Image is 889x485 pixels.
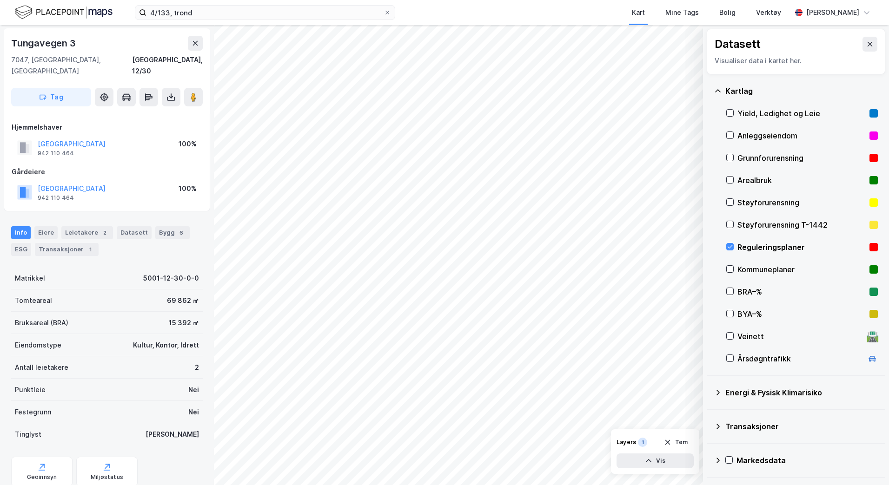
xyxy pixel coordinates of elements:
div: Årsdøgntrafikk [737,353,863,364]
div: BYA–% [737,308,866,320]
button: Tag [11,88,91,106]
div: Layers [617,439,636,446]
div: 15 392 ㎡ [169,317,199,328]
div: Arealbruk [737,175,866,186]
div: 6 [177,228,186,237]
div: Markedsdata [736,455,878,466]
div: Kartlag [725,85,878,97]
div: 100% [179,138,197,150]
div: Yield, Ledighet og Leie [737,108,866,119]
div: Bolig [719,7,736,18]
div: Nei [188,384,199,395]
div: Hjemmelshaver [12,122,202,133]
div: Kontrollprogram for chat [843,440,889,485]
button: Tøm [658,435,694,450]
div: Datasett [715,37,761,52]
div: Gårdeiere [12,166,202,177]
div: Verktøy [756,7,781,18]
div: Bruksareal (BRA) [15,317,68,328]
div: Transaksjoner [35,243,99,256]
div: Kart [632,7,645,18]
img: logo.f888ab2527a4732fd821a326f86c7f29.svg [15,4,113,20]
div: 2 [195,362,199,373]
div: Energi & Fysisk Klimarisiko [725,387,878,398]
div: 7047, [GEOGRAPHIC_DATA], [GEOGRAPHIC_DATA] [11,54,132,77]
div: Reguleringsplaner [737,242,866,253]
div: Antall leietakere [15,362,68,373]
div: Miljøstatus [91,473,123,481]
div: Grunnforurensning [737,152,866,164]
div: Kultur, Kontor, Idrett [133,340,199,351]
div: Punktleie [15,384,46,395]
div: 942 110 464 [38,194,74,202]
iframe: Chat Widget [843,440,889,485]
div: 🛣️ [866,330,879,342]
div: ESG [11,243,31,256]
div: Eiere [34,226,58,239]
div: 1 [86,245,95,254]
div: 942 110 464 [38,150,74,157]
div: Bygg [155,226,190,239]
div: [PERSON_NAME] [806,7,859,18]
div: Visualiser data i kartet her. [715,55,877,66]
div: Kommuneplaner [737,264,866,275]
input: Søk på adresse, matrikkel, gårdeiere, leietakere eller personer [146,6,384,20]
div: Leietakere [61,226,113,239]
div: Nei [188,406,199,418]
div: Tungavegen 3 [11,36,78,51]
div: Støyforurensning T-1442 [737,219,866,230]
div: Datasett [117,226,152,239]
div: 100% [179,183,197,194]
div: 69 862 ㎡ [167,295,199,306]
div: Geoinnsyn [27,473,57,481]
div: Mine Tags [665,7,699,18]
div: Matrikkel [15,273,45,284]
button: Vis [617,453,694,468]
div: Veinett [737,331,863,342]
div: 1 [638,438,647,447]
div: Tinglyst [15,429,41,440]
div: 2 [100,228,109,237]
div: Festegrunn [15,406,51,418]
div: Eiendomstype [15,340,61,351]
div: Støyforurensning [737,197,866,208]
div: [GEOGRAPHIC_DATA], 12/30 [132,54,203,77]
div: Tomteareal [15,295,52,306]
div: Transaksjoner [725,421,878,432]
div: 5001-12-30-0-0 [143,273,199,284]
div: BRA–% [737,286,866,297]
div: Anleggseiendom [737,130,866,141]
div: [PERSON_NAME] [146,429,199,440]
div: Info [11,226,31,239]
